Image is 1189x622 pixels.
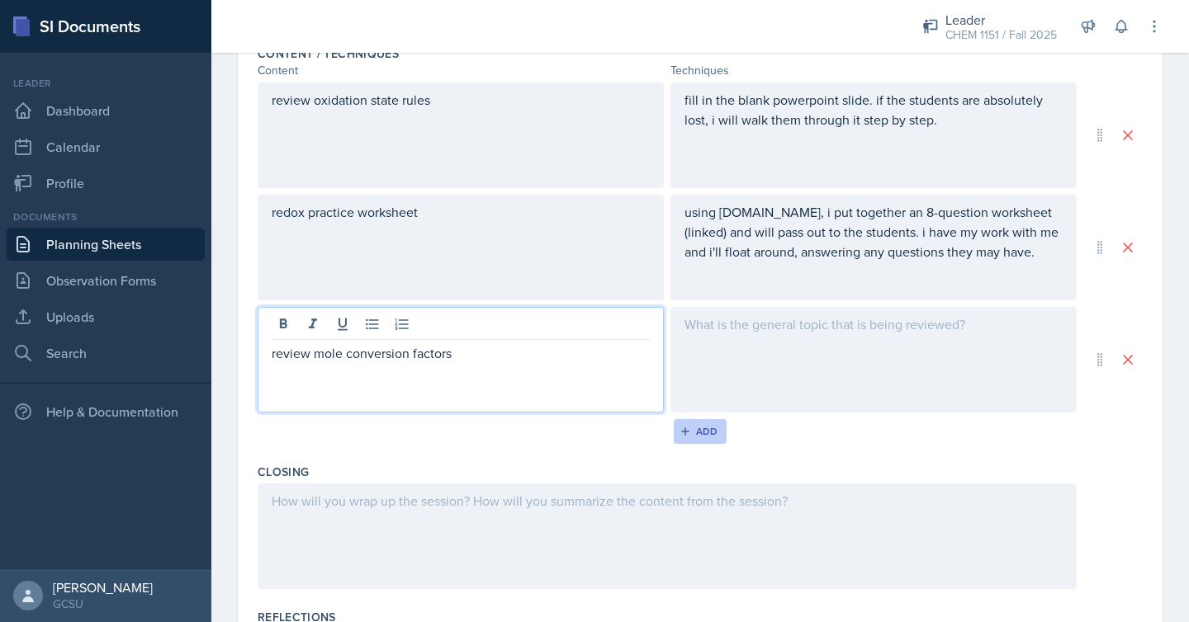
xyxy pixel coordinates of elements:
a: Profile [7,167,205,200]
a: Calendar [7,130,205,163]
p: fill in the blank powerpoint slide. if the students are absolutely lost, i will walk them through... [685,90,1063,130]
div: Techniques [670,62,1077,79]
p: review oxidation state rules [272,90,650,110]
p: using [DOMAIN_NAME], i put together an 8-question worksheet (linked) and will pass out to the stu... [685,202,1063,262]
a: Search [7,337,205,370]
div: Documents [7,210,205,224]
p: redox practice worksheet [272,202,650,222]
div: CHEM 1151 / Fall 2025 [945,26,1057,44]
a: Uploads [7,300,205,333]
label: Content / Techniques [258,45,399,62]
div: Add [683,425,718,438]
div: Leader [7,76,205,91]
div: Help & Documentation [7,395,205,428]
div: [PERSON_NAME] [53,579,153,596]
button: Add [674,419,727,444]
div: Leader [945,10,1057,30]
div: GCSU [53,596,153,612]
a: Dashboard [7,94,205,127]
label: Closing [258,464,309,480]
div: Content [258,62,664,79]
p: review mole conversion factors [272,343,650,363]
a: Planning Sheets [7,228,205,261]
a: Observation Forms [7,264,205,297]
